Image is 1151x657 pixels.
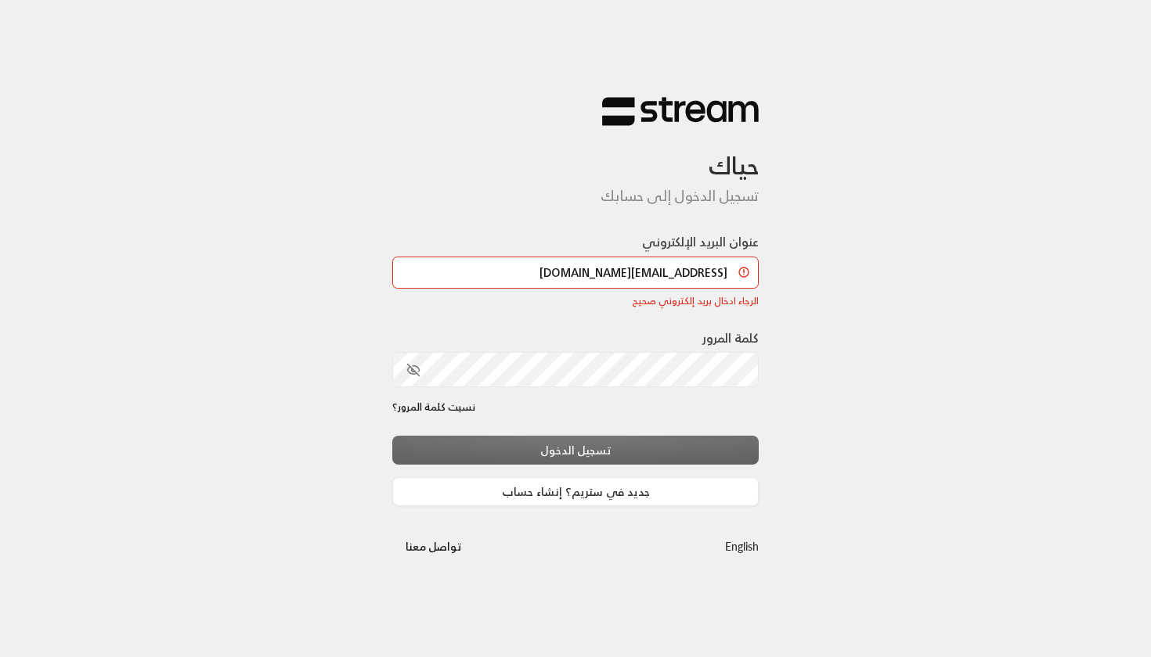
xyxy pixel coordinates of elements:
[400,357,427,383] button: toggle password visibility
[602,96,759,127] img: Stream Logo
[392,257,759,289] input: اكتب بريدك الإلكتروني هنا
[392,127,759,181] h3: حياك
[392,188,759,205] h5: تسجيل الدخول إلى حسابك
[725,532,759,561] a: English
[392,532,474,561] button: تواصل معنا
[642,232,759,251] label: عنوان البريد الإلكتروني
[392,537,474,556] a: تواصل معنا
[392,293,759,308] div: الرجاء ادخال بريد إلكتروني صحيح
[392,477,759,506] a: جديد في ستريم؟ إنشاء حساب
[392,400,475,415] a: نسيت كلمة المرور؟
[702,328,759,347] label: كلمة المرور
